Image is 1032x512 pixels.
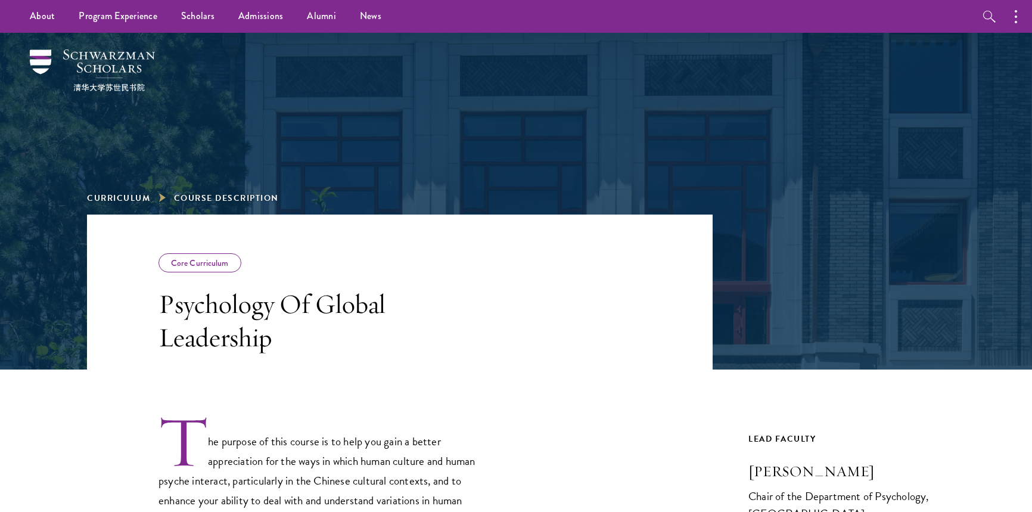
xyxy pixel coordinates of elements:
[87,192,150,204] a: Curriculum
[158,287,498,354] h3: Psychology Of Global Leadership
[158,253,241,272] div: Core Curriculum
[748,461,945,482] h3: [PERSON_NAME]
[748,432,945,446] div: Lead Faculty
[30,49,155,91] img: Schwarzman Scholars
[174,192,279,204] span: Course Description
